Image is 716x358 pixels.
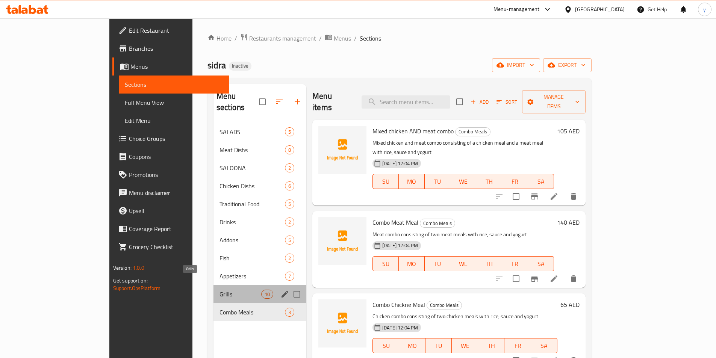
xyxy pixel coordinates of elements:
div: Inactive [229,62,251,71]
div: Fish2 [213,249,306,267]
a: Edit Restaurant [112,21,229,39]
a: Edit menu item [549,192,559,201]
button: delete [565,270,583,288]
span: Sort items [492,96,522,108]
button: SU [372,338,399,353]
span: Menus [334,34,351,43]
span: TH [479,258,499,269]
div: Grills10edit [213,285,306,303]
span: Add item [468,96,492,108]
button: delete [565,187,583,205]
div: items [261,290,273,299]
a: Restaurants management [240,33,316,43]
a: Menus [112,57,229,76]
nav: Menu sections [213,120,306,324]
span: y [703,5,706,14]
button: WE [452,338,478,353]
div: [GEOGRAPHIC_DATA] [575,5,625,14]
div: SALOONA2 [213,159,306,177]
span: Combo Chickne Meal [372,299,425,310]
div: items [285,272,294,281]
div: SALADS5 [213,123,306,141]
button: TH [478,338,504,353]
span: TU [428,176,448,187]
span: Manage items [528,92,580,111]
span: Mixed chicken AND meat combo [372,125,454,137]
span: Restaurants management [249,34,316,43]
button: import [492,58,540,72]
span: 3 [285,309,294,316]
span: SA [534,340,554,351]
button: SA [531,338,557,353]
span: SA [531,176,551,187]
button: TH [476,256,502,271]
span: 5 [285,201,294,208]
span: Combo Meals [420,219,455,228]
nav: breadcrumb [207,33,592,43]
span: 2 [285,219,294,226]
span: Fish [219,254,285,263]
span: 5 [285,128,294,136]
span: Edit Restaurant [129,26,223,35]
span: FR [505,176,525,187]
a: Edit Menu [119,112,229,130]
span: 2 [285,165,294,172]
p: Mixed chicken and meat combo consisting of a chicken meal and a meat meal with rice, sauce and yo... [372,138,554,157]
button: WE [450,256,476,271]
span: Combo Meals [219,308,285,317]
span: 10 [262,291,273,298]
a: Coverage Report [112,220,229,238]
span: Appetizers [219,272,285,281]
span: Select to update [508,271,524,287]
span: SALOONA [219,163,285,172]
span: WE [455,340,475,351]
button: export [543,58,592,72]
button: MO [399,256,425,271]
div: Addons [219,236,285,245]
span: Choice Groups [129,134,223,143]
a: Choice Groups [112,130,229,148]
button: MO [399,174,425,189]
span: Sections [125,80,223,89]
span: MO [402,340,422,351]
div: items [285,308,294,317]
div: Meat Dishs [219,145,285,154]
div: Traditional Food5 [213,195,306,213]
span: Version: [113,263,132,273]
span: Add [469,98,490,106]
button: TU [425,174,451,189]
button: FR [502,174,528,189]
span: 8 [285,147,294,154]
div: items [285,236,294,245]
div: Combo Meals3 [213,303,306,321]
span: export [549,60,586,70]
span: Coupons [129,152,223,161]
div: Combo Meals [455,127,490,136]
span: WE [453,258,473,269]
span: Drinks [219,218,285,227]
span: SU [376,176,396,187]
img: Combo Chickne Meal [318,299,366,347]
a: Edit menu item [549,274,559,283]
span: Full Menu View [125,98,223,107]
li: / [235,34,237,43]
button: TU [425,338,452,353]
button: Add [468,96,492,108]
span: Combo Meat Meal [372,217,418,228]
button: TU [425,256,451,271]
span: Chicken Dishs [219,181,285,190]
button: MO [399,338,425,353]
button: edit [279,289,291,300]
span: Inactive [229,63,251,69]
span: Combo Meals [427,301,462,310]
button: Sort [495,96,519,108]
button: TH [476,174,502,189]
span: Sort sections [270,93,288,111]
span: [DATE] 12:04 PM [379,160,421,167]
span: Coverage Report [129,224,223,233]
